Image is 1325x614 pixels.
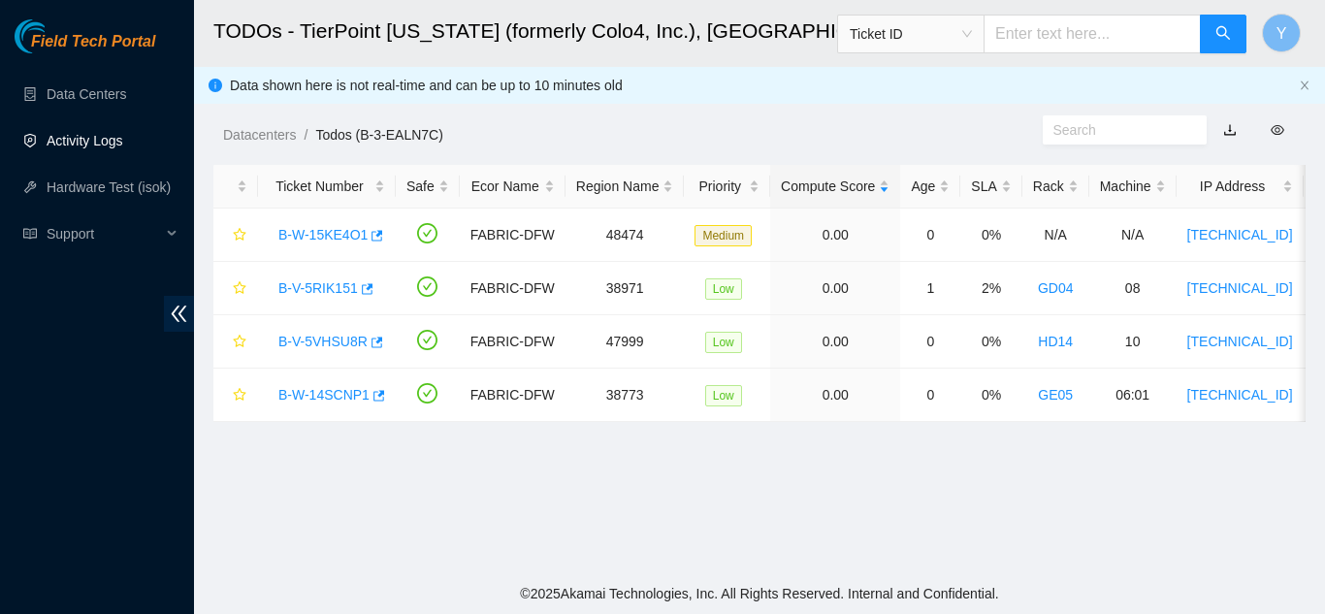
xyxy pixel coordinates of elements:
button: search [1200,15,1246,53]
td: 08 [1089,262,1177,315]
td: 47999 [566,315,685,369]
td: 0% [960,369,1021,422]
td: 48474 [566,209,685,262]
span: / [304,127,307,143]
span: Low [705,385,742,406]
td: 0.00 [770,262,900,315]
span: star [233,281,246,297]
span: Low [705,332,742,353]
button: Y [1262,14,1301,52]
button: star [224,326,247,357]
td: 0% [960,209,1021,262]
span: check-circle [417,276,437,297]
a: [TECHNICAL_ID] [1187,280,1293,296]
span: Field Tech Portal [31,33,155,51]
button: star [224,273,247,304]
a: Akamai TechnologiesField Tech Portal [15,35,155,60]
footer: © 2025 Akamai Technologies, Inc. All Rights Reserved. Internal and Confidential. [194,573,1325,614]
td: 38971 [566,262,685,315]
span: close [1299,80,1310,91]
span: Y [1277,21,1287,46]
a: Data Centers [47,86,126,102]
a: GE05 [1038,387,1073,403]
td: 06:01 [1089,369,1177,422]
td: 0.00 [770,369,900,422]
span: Low [705,278,742,300]
span: eye [1271,123,1284,137]
span: star [233,228,246,243]
a: GD04 [1038,280,1074,296]
span: double-left [164,296,194,332]
td: 2% [960,262,1021,315]
span: Medium [695,225,752,246]
a: B-V-5VHSU8R [278,334,368,349]
span: Ticket ID [850,19,972,48]
td: 0.00 [770,209,900,262]
a: B-W-14SCNP1 [278,387,370,403]
span: read [23,227,37,241]
a: Datacenters [223,127,296,143]
a: [TECHNICAL_ID] [1187,334,1293,349]
button: download [1209,114,1251,145]
a: Hardware Test (isok) [47,179,171,195]
span: check-circle [417,383,437,404]
span: Support [47,214,161,253]
a: Activity Logs [47,133,123,148]
span: star [233,335,246,350]
td: 0 [900,315,960,369]
a: HD14 [1038,334,1073,349]
td: FABRIC-DFW [460,369,566,422]
input: Search [1053,119,1181,141]
td: FABRIC-DFW [460,209,566,262]
a: Todos (B-3-EALN7C) [315,127,443,143]
td: 0.00 [770,315,900,369]
a: [TECHNICAL_ID] [1187,227,1293,242]
td: FABRIC-DFW [460,315,566,369]
span: check-circle [417,330,437,350]
a: B-W-15KE4O1 [278,227,368,242]
span: star [233,388,246,404]
input: Enter text here... [984,15,1201,53]
td: N/A [1089,209,1177,262]
td: N/A [1022,209,1089,262]
img: Akamai Technologies [15,19,98,53]
a: download [1223,122,1237,138]
button: star [224,379,247,410]
td: FABRIC-DFW [460,262,566,315]
td: 38773 [566,369,685,422]
td: 0% [960,315,1021,369]
button: star [224,219,247,250]
a: [TECHNICAL_ID] [1187,387,1293,403]
td: 10 [1089,315,1177,369]
button: close [1299,80,1310,92]
span: check-circle [417,223,437,243]
td: 0 [900,209,960,262]
a: B-V-5RIK151 [278,280,358,296]
td: 0 [900,369,960,422]
td: 1 [900,262,960,315]
span: search [1215,25,1231,44]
